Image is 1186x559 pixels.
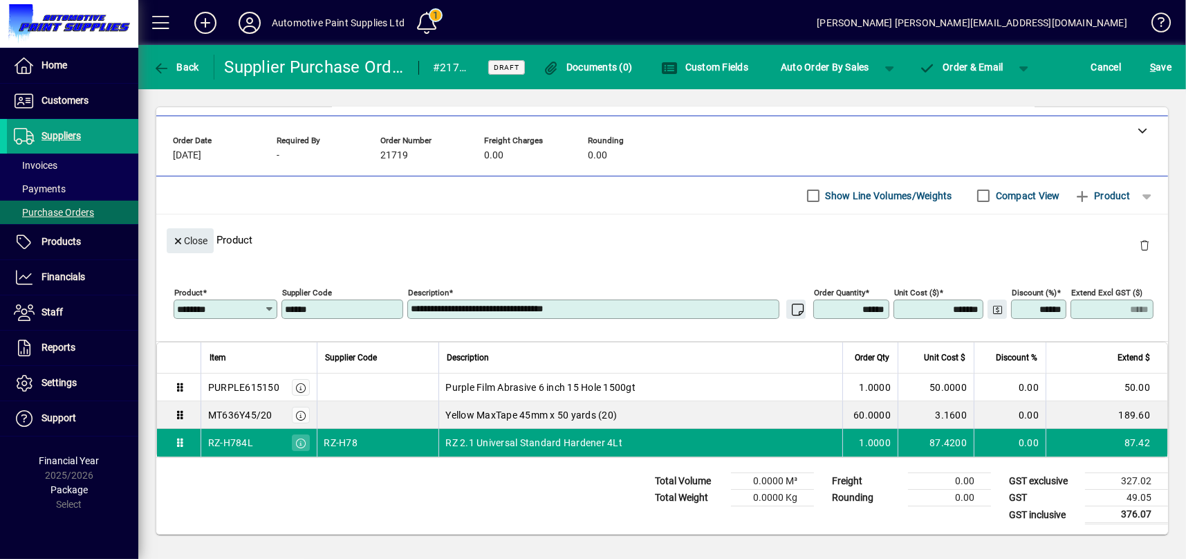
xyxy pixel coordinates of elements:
[14,207,94,218] span: Purchase Orders
[842,374,898,401] td: 1.0000
[919,62,1003,73] span: Order & Email
[898,374,974,401] td: 50.0000
[1012,288,1057,297] mat-label: Discount (%)
[539,55,636,80] button: Documents (0)
[974,401,1046,429] td: 0.00
[7,154,138,177] a: Invoices
[855,350,889,365] span: Order Qty
[842,401,898,429] td: 60.0000
[825,490,908,506] td: Rounding
[1074,185,1130,207] span: Product
[41,95,89,106] span: Customers
[1046,401,1167,429] td: 189.60
[446,408,618,422] span: Yellow MaxTape 45mm x 50 yards (20)
[210,350,226,365] span: Item
[7,366,138,401] a: Settings
[446,381,636,394] span: Purple Film Abrasive 6 inch 15 Hole 1500gt
[774,55,876,80] button: Auto Order By Sales
[817,12,1127,34] div: [PERSON_NAME] [PERSON_NAME][EMAIL_ADDRESS][DOMAIN_NAME]
[658,55,752,80] button: Custom Fields
[282,288,332,297] mat-label: Supplier Code
[1118,350,1150,365] span: Extend $
[208,381,279,394] div: PURPLE615150
[1002,490,1085,506] td: GST
[41,236,81,247] span: Products
[1128,239,1161,251] app-page-header-button: Delete
[814,288,865,297] mat-label: Order Quantity
[41,130,81,141] span: Suppliers
[172,230,208,253] span: Close
[14,160,57,171] span: Invoices
[50,484,88,495] span: Package
[484,150,503,161] span: 0.00
[208,408,272,422] div: MT636Y45/20
[41,59,67,71] span: Home
[543,62,633,73] span: Documents (0)
[661,62,748,73] span: Custom Fields
[326,350,378,365] span: Supplier Code
[823,189,952,203] label: Show Line Volumes/Weights
[908,473,991,490] td: 0.00
[648,473,731,490] td: Total Volume
[183,10,228,35] button: Add
[447,350,490,365] span: Description
[894,288,939,297] mat-label: Unit Cost ($)
[1150,62,1156,73] span: S
[7,84,138,118] a: Customers
[1071,288,1142,297] mat-label: Extend excl GST ($)
[167,228,214,253] button: Close
[39,455,100,466] span: Financial Year
[781,56,869,78] span: Auto Order By Sales
[588,150,607,161] span: 0.00
[149,55,203,80] button: Back
[174,288,203,297] mat-label: Product
[898,401,974,429] td: 3.1600
[14,183,66,194] span: Payments
[996,350,1037,365] span: Discount %
[156,214,1168,265] div: Product
[731,490,814,506] td: 0.0000 Kg
[7,401,138,436] a: Support
[7,177,138,201] a: Payments
[1002,506,1085,524] td: GST inclusive
[7,225,138,259] a: Products
[825,473,908,490] td: Freight
[163,234,217,246] app-page-header-button: Close
[408,288,449,297] mat-label: Description
[380,150,408,161] span: 21719
[208,436,253,450] div: RZ-H784L
[228,10,272,35] button: Profile
[974,374,1046,401] td: 0.00
[1002,473,1085,490] td: GST exclusive
[272,12,405,34] div: Automotive Paint Supplies Ltd
[494,63,519,72] span: Draft
[173,150,201,161] span: [DATE]
[41,377,77,388] span: Settings
[7,260,138,295] a: Financials
[317,429,438,457] td: RZ-H78
[731,473,814,490] td: 0.0000 M³
[1150,56,1171,78] span: ave
[7,331,138,365] a: Reports
[277,150,279,161] span: -
[433,57,471,79] div: #21719
[153,62,199,73] span: Back
[648,490,731,506] td: Total Weight
[842,429,898,457] td: 1.0000
[1147,55,1175,80] button: Save
[41,412,76,423] span: Support
[41,271,85,282] span: Financials
[912,55,1010,80] button: Order & Email
[974,429,1046,457] td: 0.00
[1085,506,1168,524] td: 376.07
[41,306,63,318] span: Staff
[1091,56,1122,78] span: Cancel
[41,342,75,353] span: Reports
[1088,55,1125,80] button: Cancel
[7,201,138,224] a: Purchase Orders
[1141,3,1169,48] a: Knowledge Base
[908,490,991,506] td: 0.00
[988,300,1007,319] button: Change Price Levels
[138,55,214,80] app-page-header-button: Back
[1085,473,1168,490] td: 327.02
